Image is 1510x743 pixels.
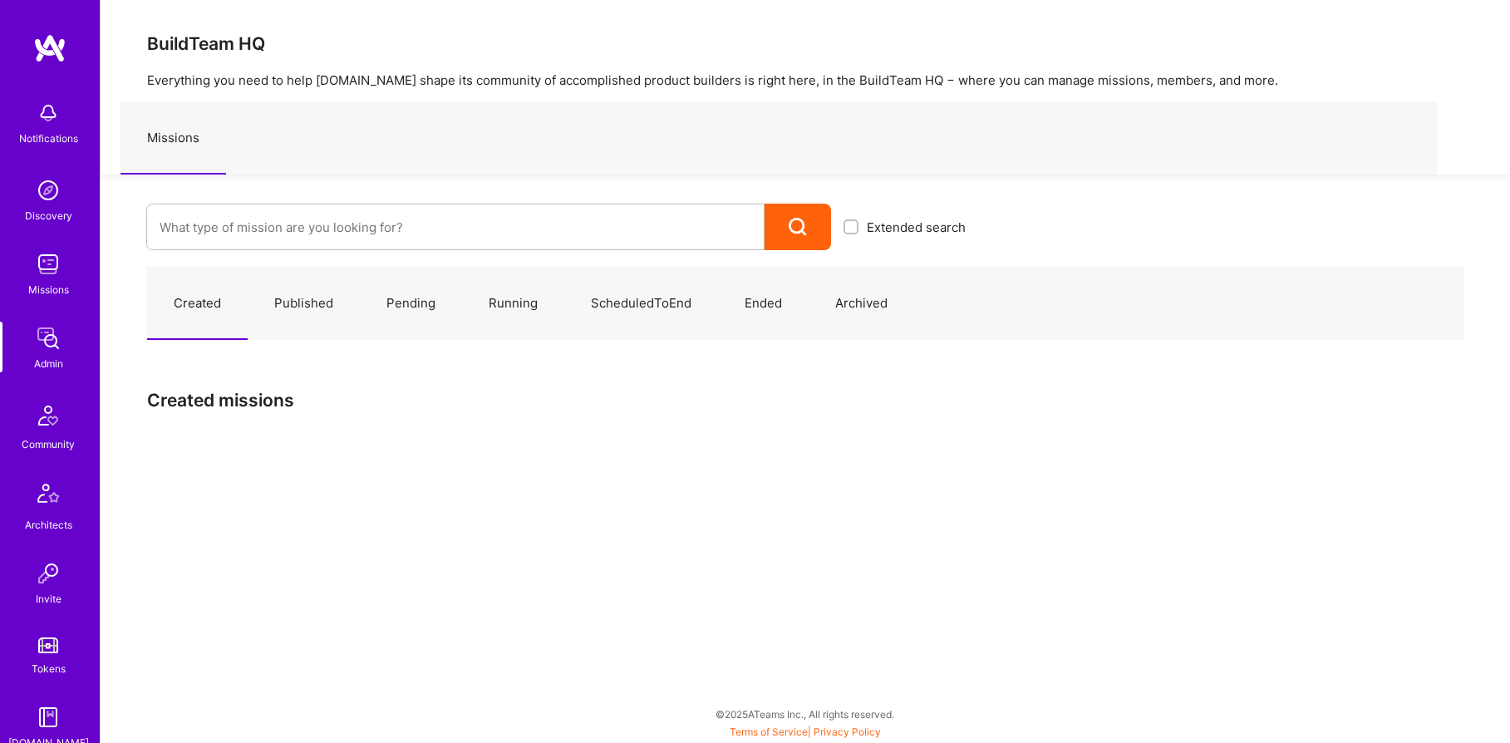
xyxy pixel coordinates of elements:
[32,557,65,590] img: Invite
[32,174,65,207] img: discovery
[360,268,462,340] a: Pending
[147,268,248,340] a: Created
[814,726,881,738] a: Privacy Policy
[730,726,881,738] span: |
[160,206,751,248] input: What type of mission are you looking for?
[33,33,66,63] img: logo
[462,268,564,340] a: Running
[38,637,58,653] img: tokens
[25,516,72,534] div: Architects
[36,590,61,608] div: Invite
[32,322,65,355] img: admin teamwork
[718,268,809,340] a: Ended
[248,268,360,340] a: Published
[25,207,72,224] div: Discovery
[730,726,808,738] a: Terms of Service
[789,218,808,237] i: icon Search
[19,130,78,147] div: Notifications
[809,268,914,340] a: Archived
[28,281,69,298] div: Missions
[32,660,66,677] div: Tokens
[34,355,63,372] div: Admin
[28,396,68,435] img: Community
[147,390,1463,411] h3: Created missions
[32,248,65,281] img: teamwork
[28,476,68,516] img: Architects
[22,435,75,453] div: Community
[147,33,1463,54] h3: BuildTeam HQ
[564,268,718,340] a: ScheduledToEnd
[32,96,65,130] img: bell
[32,701,65,734] img: guide book
[100,693,1510,735] div: © 2025 ATeams Inc., All rights reserved.
[147,71,1463,89] p: Everything you need to help [DOMAIN_NAME] shape its community of accomplished product builders is...
[121,102,226,175] a: Missions
[867,219,966,236] span: Extended search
